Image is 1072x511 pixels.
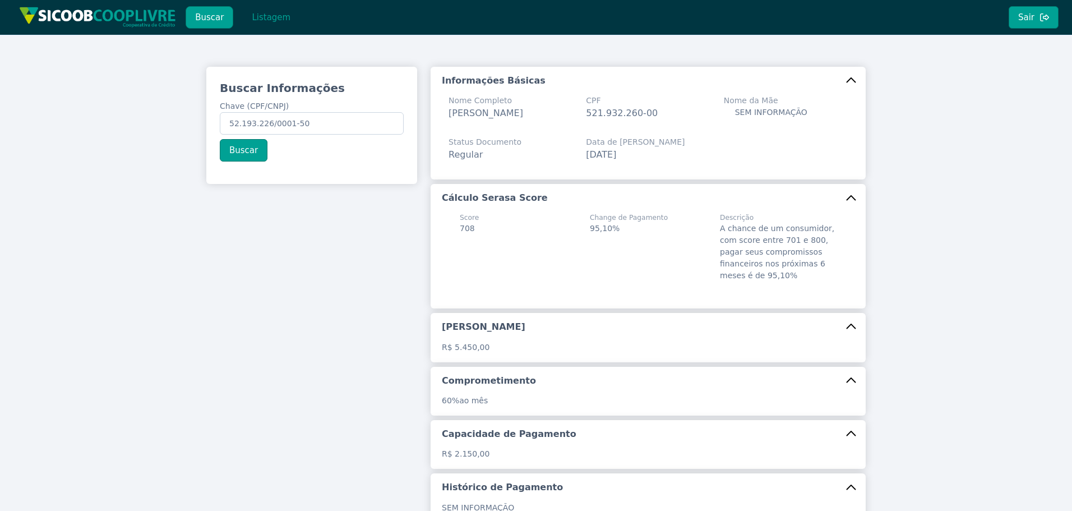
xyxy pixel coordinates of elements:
span: CPF [586,95,658,107]
h5: Informações Básicas [442,75,546,87]
span: Change de Pagamento [590,213,668,223]
button: Capacidade de Pagamento [431,420,866,448]
span: [PERSON_NAME] [449,108,523,118]
button: Comprometimento [431,367,866,395]
span: Nome Completo [449,95,523,107]
span: R$ 5.450,00 [442,343,489,352]
h5: Cálculo Serasa Score [442,192,548,204]
span: 708 [460,224,475,233]
input: Chave (CPF/CNPJ) [220,112,404,135]
button: Informações Básicas [431,67,866,95]
span: A chance de um consumidor, com score entre 701 e 800, pagar seus compromissos financeiros nos pró... [720,224,834,280]
span: 95,10% [590,224,620,233]
button: Buscar [186,6,233,29]
span: Regular [449,149,483,160]
button: Cálculo Serasa Score [431,184,866,212]
span: 60% [442,396,459,405]
span: Data de [PERSON_NAME] [586,136,685,148]
p: ao mês [442,395,854,407]
span: Chave (CPF/CNPJ) [220,102,289,111]
h5: Capacidade de Pagamento [442,428,576,440]
button: Histórico de Pagamento [431,473,866,501]
span: Nome da Mãe [724,95,819,107]
h3: Buscar Informações [220,80,404,96]
img: img/sicoob_cooplivre.png [19,7,176,27]
span: [DATE] [586,149,616,160]
h5: Histórico de Pagamento [442,481,563,494]
span: Score [460,213,479,223]
button: Listagem [242,6,300,29]
span: R$ 2.150,00 [442,449,489,458]
button: [PERSON_NAME] [431,313,866,341]
span: SEM INFORMAÇÃO [735,108,807,117]
span: 521.932.260-00 [586,108,658,118]
button: Buscar [220,139,267,162]
button: Sair [1009,6,1059,29]
h5: Comprometimento [442,375,536,387]
h5: [PERSON_NAME] [442,321,525,333]
span: Status Documento [449,136,521,148]
span: Descrição [720,213,837,223]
